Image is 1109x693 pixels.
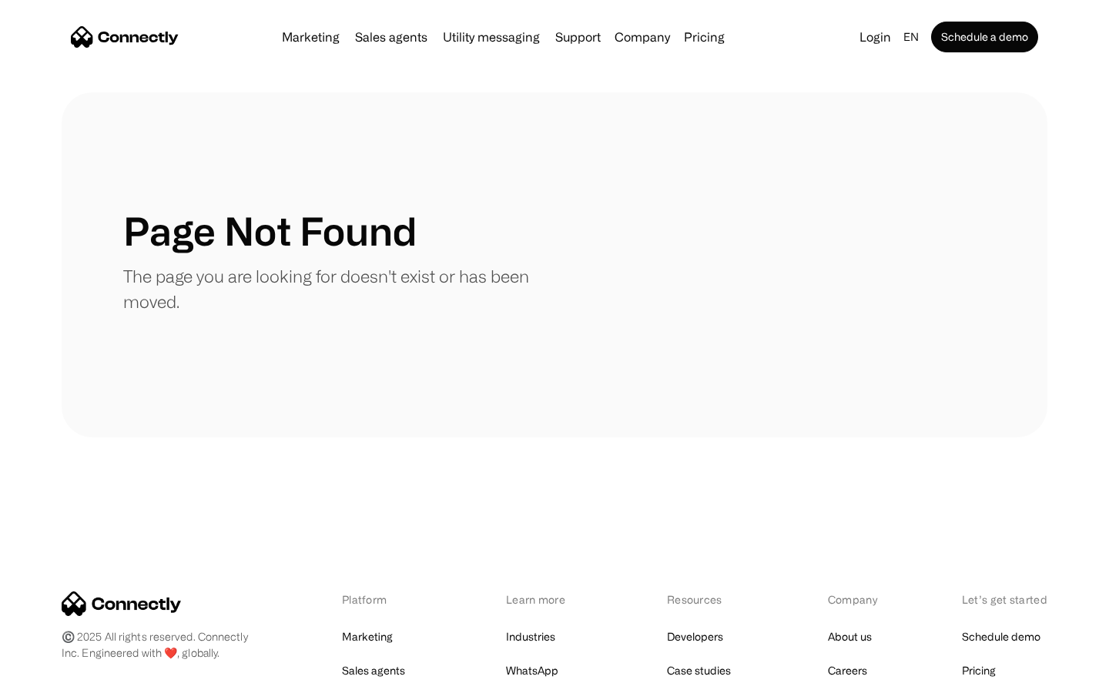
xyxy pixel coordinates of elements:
[962,626,1040,648] a: Schedule demo
[349,31,434,43] a: Sales agents
[342,660,405,681] a: Sales agents
[276,31,346,43] a: Marketing
[610,26,675,48] div: Company
[31,666,92,688] ul: Language list
[123,263,554,314] p: The page you are looking for doesn't exist or has been moved.
[506,660,558,681] a: WhatsApp
[667,591,748,608] div: Resources
[615,26,670,48] div: Company
[123,208,417,254] h1: Page Not Found
[667,626,723,648] a: Developers
[342,626,393,648] a: Marketing
[506,626,555,648] a: Industries
[437,31,546,43] a: Utility messaging
[15,665,92,688] aside: Language selected: English
[71,25,179,49] a: home
[342,591,426,608] div: Platform
[828,591,882,608] div: Company
[667,660,731,681] a: Case studies
[931,22,1038,52] a: Schedule a demo
[962,660,996,681] a: Pricing
[506,591,587,608] div: Learn more
[853,26,897,48] a: Login
[897,26,928,48] div: en
[962,591,1047,608] div: Let’s get started
[828,626,872,648] a: About us
[828,660,867,681] a: Careers
[678,31,731,43] a: Pricing
[549,31,607,43] a: Support
[903,26,919,48] div: en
